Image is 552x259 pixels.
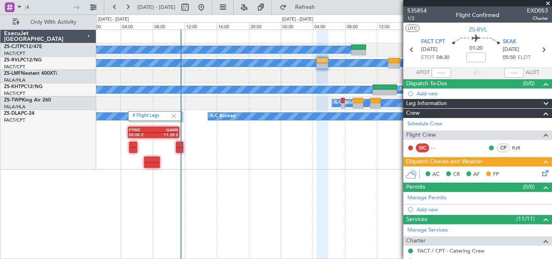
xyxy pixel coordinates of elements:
div: 08:00 [345,22,377,29]
div: A/C Booked [399,84,425,96]
input: Trip Number [25,1,71,13]
a: FALA/HLA [4,104,25,110]
a: Manage Permits [407,194,447,202]
span: FACT CPT [421,38,445,46]
span: Leg Information [406,99,447,108]
span: [DATE] [503,46,519,54]
span: AC [432,171,440,179]
span: 1/2 [407,15,427,22]
span: 01:20 [470,44,482,53]
span: (0/0) [523,79,535,88]
span: ELDT [518,54,531,62]
span: Permits [406,183,425,192]
a: ZS-DLAPC-24 [4,111,34,116]
a: FACT / CPT - Catering Crew [417,247,485,254]
a: FALA/HLA [4,77,25,83]
span: ZS-CJT [4,44,20,49]
span: ATOT [416,69,430,77]
span: CR [453,171,460,179]
div: 04:00 [120,22,152,29]
button: UTC [405,25,419,32]
span: Flight Crew [406,131,436,140]
span: (0/0) [523,183,535,191]
a: ZS-CJTPC12/47E [4,44,42,49]
div: 04:00 [313,22,345,29]
span: SKAK [503,38,516,46]
button: Only With Activity [9,16,88,29]
a: ZS-RVLPC12/NG [4,58,42,63]
div: Add new [417,206,548,213]
div: 11:20 Z [154,132,178,137]
div: A/C Booked [334,97,360,109]
div: 08:00 [153,22,185,29]
div: SIC [416,143,429,152]
span: ZS-TWP [4,98,22,103]
span: Dispatch To-Dos [406,79,447,88]
div: A/C Booked [210,110,236,122]
div: [DATE] - [DATE] [282,16,313,23]
span: 05:50 [503,54,516,62]
a: ZS-KHTPC12/NG [4,84,42,89]
div: 12:00 [377,22,409,29]
a: Schedule Crew [407,120,442,128]
div: 05:00 Z [129,132,154,137]
span: FP [493,171,499,179]
span: Services [406,215,427,224]
a: FACT/CPT [4,64,25,70]
img: gray-close.svg [170,112,177,120]
a: FACT/CPT [4,51,25,57]
div: 16:00 [217,22,249,29]
span: ZS-RVL [4,58,20,63]
div: FYWE [129,127,154,132]
span: Refresh [288,4,322,10]
a: RJR [512,144,530,152]
span: Crew [406,109,420,118]
a: FACT/CPT [4,117,25,123]
span: Charter [406,236,426,246]
span: [DATE] - [DATE] [137,4,175,11]
span: Dispatch Checks and Weather [406,157,483,166]
a: FACT/CPT [4,91,25,97]
span: 04:30 [436,54,449,62]
div: [DATE] - [DATE] [98,16,129,23]
div: 12:00 [185,22,217,29]
span: [DATE] [421,46,438,54]
span: ZS-KHT [4,84,21,89]
label: 4 Flight Legs [133,113,170,120]
span: (11/11) [516,215,535,223]
div: - - [431,144,449,152]
button: Refresh [276,1,324,14]
a: ZS-LMFNextant 400XTi [4,71,57,76]
span: EXD053 [527,6,548,15]
span: ALDT [526,69,539,77]
div: 00:00 [281,22,313,29]
a: Manage Services [407,226,448,234]
span: AF [473,171,480,179]
span: 535854 [407,6,427,15]
div: Add new [417,90,548,97]
span: ZS-LMF [4,71,21,76]
span: ZS-DLA [4,111,21,116]
span: Charter [527,15,548,22]
span: ETOT [421,54,434,62]
span: ZS-RVL [469,25,487,34]
a: ZS-TWPKing Air 260 [4,98,51,103]
div: GAMS [154,127,178,132]
span: Only With Activity [21,19,85,25]
div: Flight Confirmed [456,11,499,19]
input: --:-- [432,68,451,78]
div: 00:00 [88,22,120,29]
div: CP [497,143,510,152]
div: 20:00 [249,22,281,29]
